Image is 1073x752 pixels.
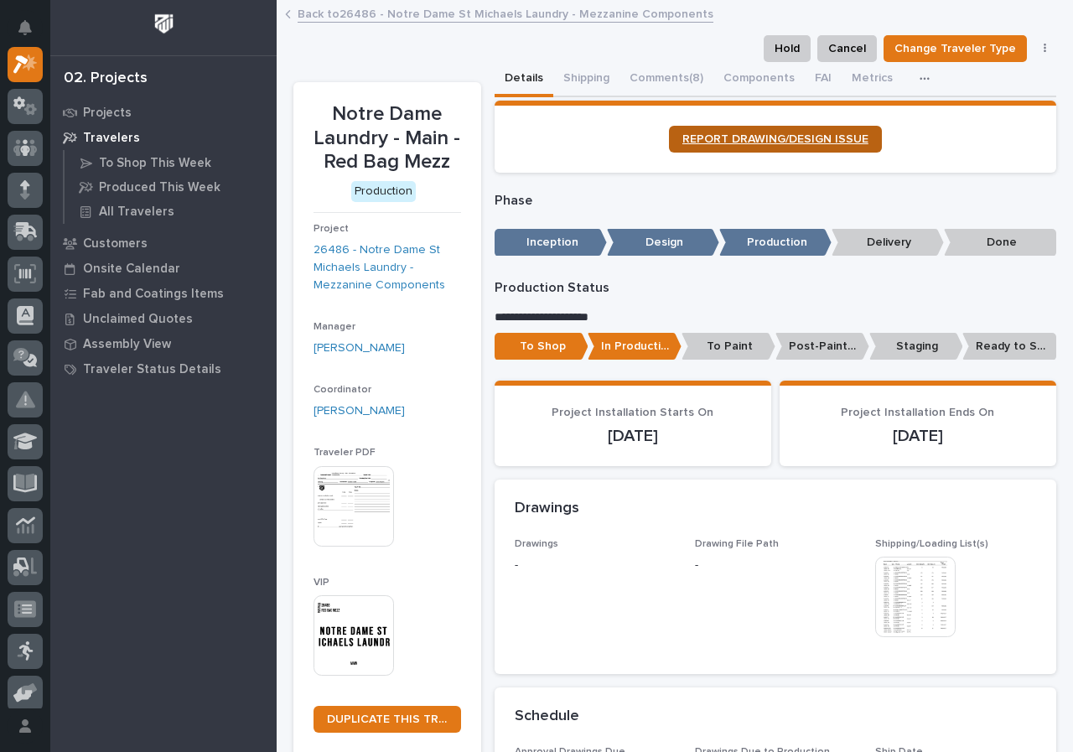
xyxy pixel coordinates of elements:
button: Components [713,62,805,97]
a: Traveler Status Details [50,356,277,381]
button: Comments (8) [619,62,713,97]
a: 26486 - Notre Dame St Michaels Laundry - Mezzanine Components [314,241,461,293]
a: Onsite Calendar [50,256,277,281]
span: Project Installation Starts On [552,407,713,418]
a: Travelers [50,125,277,150]
p: Travelers [83,131,140,146]
h2: Schedule [515,708,579,726]
p: [DATE] [800,426,1036,446]
div: Notifications [21,20,43,47]
button: Details [495,62,553,97]
a: DUPLICATE THIS TRAVELER [314,706,461,733]
button: Shipping [553,62,619,97]
p: Unclaimed Quotes [83,312,193,327]
span: Coordinator [314,385,371,395]
p: [DATE] [515,426,751,446]
p: Produced This Week [99,180,220,195]
button: FAI [805,62,842,97]
span: Traveler PDF [314,448,376,458]
a: Projects [50,100,277,125]
button: Metrics [842,62,903,97]
span: Hold [775,39,800,59]
a: Unclaimed Quotes [50,306,277,331]
p: Production Status [495,280,1057,296]
a: Fab and Coatings Items [50,281,277,306]
p: Fab and Coatings Items [83,287,224,302]
a: [PERSON_NAME] [314,340,405,357]
span: VIP [314,578,329,588]
span: REPORT DRAWING/DESIGN ISSUE [682,133,868,145]
a: REPORT DRAWING/DESIGN ISSUE [669,126,882,153]
span: Drawings [515,539,558,549]
a: [PERSON_NAME] [314,402,405,420]
span: Manager [314,322,355,332]
a: Back to26486 - Notre Dame St Michaels Laundry - Mezzanine Components [298,3,713,23]
p: All Travelers [99,205,174,220]
p: Post-Paint Assembly [775,333,869,360]
p: Projects [83,106,132,121]
p: Done [944,229,1056,257]
a: All Travelers [65,200,277,223]
button: Change Traveler Type [884,35,1027,62]
p: To Paint [682,333,775,360]
p: Onsite Calendar [83,262,180,277]
a: Customers [50,231,277,256]
button: Notifications [8,10,43,45]
span: Drawing File Path [695,539,779,549]
p: To Shop This Week [99,156,211,171]
span: Project [314,224,349,234]
img: Workspace Logo [148,8,179,39]
a: Assembly View [50,331,277,356]
p: Production [719,229,832,257]
span: Change Traveler Type [894,39,1016,59]
p: Ready to Ship [962,333,1056,360]
span: Shipping/Loading List(s) [875,539,988,549]
p: - [515,557,675,574]
button: Hold [764,35,811,62]
a: To Shop This Week [65,151,277,174]
p: To Shop [495,333,588,360]
p: - [695,557,698,574]
a: Produced This Week [65,175,277,199]
span: Cancel [828,39,866,59]
p: Customers [83,236,148,252]
p: In Production [588,333,682,360]
p: Assembly View [83,337,171,352]
p: Notre Dame Laundry - Main - Red Bag Mezz [314,102,461,174]
h2: Drawings [515,500,579,518]
p: Staging [869,333,963,360]
p: Design [607,229,719,257]
div: 02. Projects [64,70,148,88]
p: Phase [495,193,1057,209]
div: Production [351,181,416,202]
button: Cancel [817,35,877,62]
p: Delivery [832,229,944,257]
span: Project Installation Ends On [841,407,994,418]
p: Traveler Status Details [83,362,221,377]
span: DUPLICATE THIS TRAVELER [327,713,448,725]
p: Inception [495,229,607,257]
